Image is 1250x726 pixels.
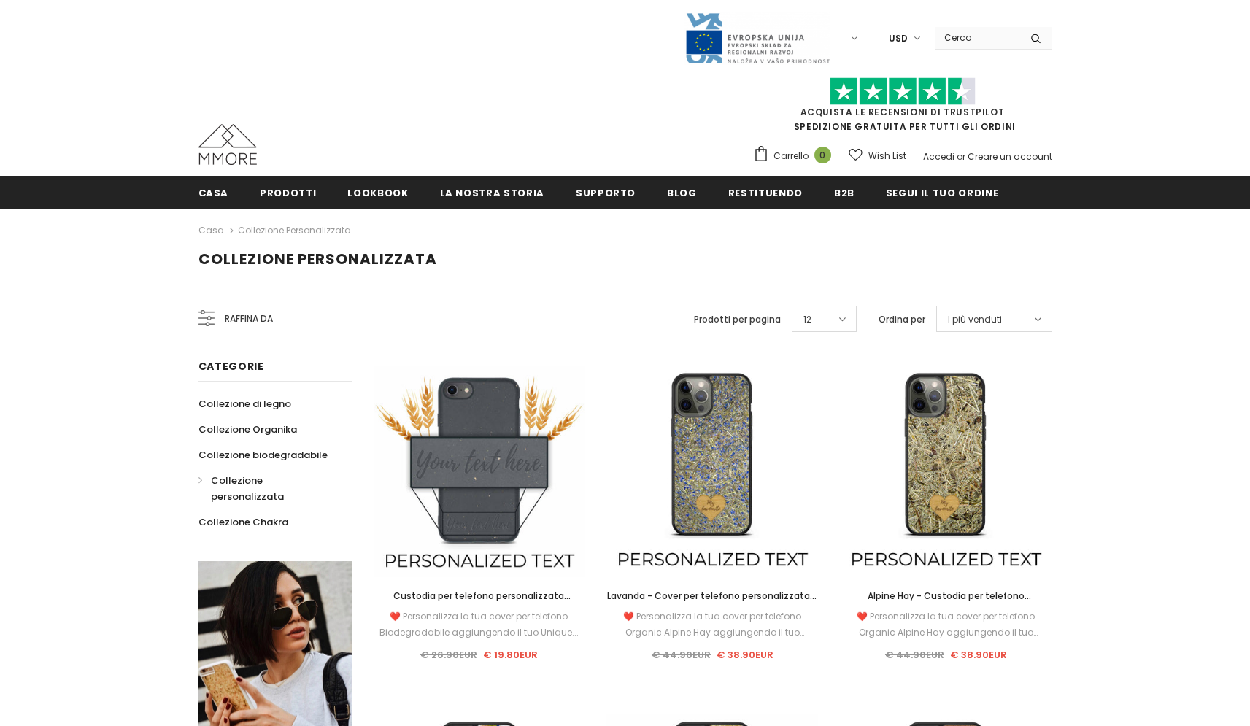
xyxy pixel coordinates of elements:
[606,609,818,641] div: ❤️ Personalizza la tua cover per telefono Organic Alpine Hay aggiungendo il tuo Unique...
[576,186,636,200] span: supporto
[717,648,773,662] span: € 38.90EUR
[834,186,854,200] span: B2B
[889,31,908,46] span: USD
[834,176,854,209] a: B2B
[684,31,830,44] a: Javni Razpis
[225,311,273,327] span: Raffina da
[814,147,831,163] span: 0
[885,648,944,662] span: € 44.90EUR
[198,222,224,239] a: Casa
[198,249,437,269] span: Collezione personalizzata
[238,224,351,236] a: Collezione personalizzata
[260,186,316,200] span: Prodotti
[198,391,291,417] a: Collezione di legno
[684,12,830,65] img: Javni Razpis
[374,609,585,641] div: ❤️ Personalizza la tua cover per telefono Biodegradabile aggiungendo il tuo Unique...
[849,143,906,169] a: Wish List
[347,186,408,200] span: Lookbook
[879,312,925,327] label: Ordina per
[198,468,336,509] a: Collezione personalizzata
[198,124,257,165] img: Casi MMORE
[483,648,538,662] span: € 19.80EUR
[440,186,544,200] span: La nostra storia
[773,149,809,163] span: Carrello
[923,150,954,163] a: Accedi
[198,509,288,535] a: Collezione Chakra
[840,609,1052,641] div: ❤️ Personalizza la tua cover per telefono Organic Alpine Hay aggiungendo il tuo Unique...
[753,84,1052,133] span: SPEDIZIONE GRATUITA PER TUTTI GLI ORDINI
[800,106,1005,118] a: Acquista le recensioni di TrustPilot
[667,186,697,200] span: Blog
[868,149,906,163] span: Wish List
[652,648,711,662] span: € 44.90EUR
[606,588,818,604] a: Lavanda - Cover per telefono personalizzata - Regalo personalizzato
[840,588,1052,604] a: Alpine Hay - Custodia per telefono personalizzata - Regalo personalizzato
[886,186,998,200] span: Segui il tuo ordine
[198,442,328,468] a: Collezione biodegradabile
[950,648,1007,662] span: € 38.90EUR
[935,27,1019,48] input: Search Site
[728,176,803,209] a: Restituendo
[857,590,1035,618] span: Alpine Hay - Custodia per telefono personalizzata - Regalo personalizzato
[957,150,965,163] span: or
[607,590,817,618] span: Lavanda - Cover per telefono personalizzata - Regalo personalizzato
[420,648,477,662] span: € 26.90EUR
[667,176,697,209] a: Blog
[198,448,328,462] span: Collezione biodegradabile
[374,588,585,604] a: Custodia per telefono personalizzata biodegradabile - nera
[198,397,291,411] span: Collezione di legno
[198,417,297,442] a: Collezione Organika
[803,312,811,327] span: 12
[198,515,288,529] span: Collezione Chakra
[968,150,1052,163] a: Creare un account
[576,176,636,209] a: supporto
[347,176,408,209] a: Lookbook
[440,176,544,209] a: La nostra storia
[948,312,1002,327] span: I più venduti
[830,77,976,106] img: Fidati di Pilot Stars
[198,176,229,209] a: Casa
[198,422,297,436] span: Collezione Organika
[753,145,838,167] a: Carrello 0
[260,176,316,209] a: Prodotti
[694,312,781,327] label: Prodotti per pagina
[886,176,998,209] a: Segui il tuo ordine
[211,474,284,503] span: Collezione personalizzata
[728,186,803,200] span: Restituendo
[198,359,264,374] span: Categorie
[393,590,571,618] span: Custodia per telefono personalizzata biodegradabile - nera
[198,186,229,200] span: Casa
